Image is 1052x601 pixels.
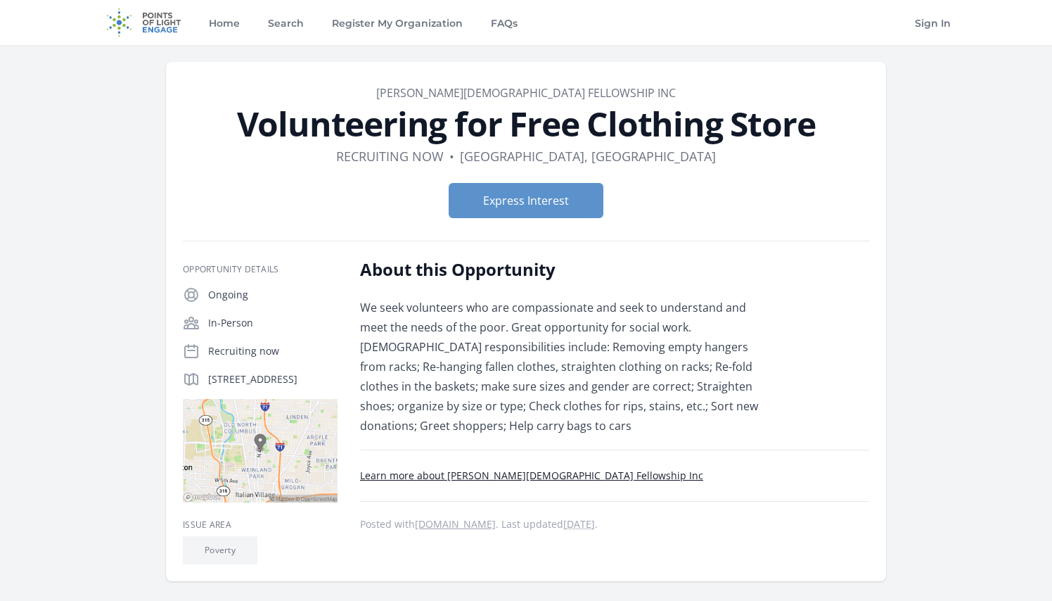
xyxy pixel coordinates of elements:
p: We seek volunteers who are compassionate and seek to understand and meet the needs of the poor. G... [360,298,771,436]
img: Map [183,399,338,502]
div: • [449,146,454,166]
li: Poverty [183,536,257,564]
dd: [GEOGRAPHIC_DATA], [GEOGRAPHIC_DATA] [460,146,716,166]
p: [STREET_ADDRESS] [208,372,338,386]
abbr: Mon, Jan 30, 2023 6:10 AM [563,517,595,531]
h3: Issue area [183,519,338,531]
a: Learn more about [PERSON_NAME][DEMOGRAPHIC_DATA] Fellowship Inc [360,469,703,482]
h1: Volunteering for Free Clothing Store [183,107,869,141]
p: In-Person [208,316,338,330]
p: Posted with . Last updated . [360,519,869,530]
a: [PERSON_NAME][DEMOGRAPHIC_DATA] Fellowship Inc [376,85,676,101]
p: Recruiting now [208,344,338,358]
dd: Recruiting now [336,146,444,166]
h2: About this Opportunity [360,258,771,281]
p: Ongoing [208,288,338,302]
h3: Opportunity Details [183,264,338,275]
a: [DOMAIN_NAME] [415,517,496,531]
button: Express Interest [449,183,603,218]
